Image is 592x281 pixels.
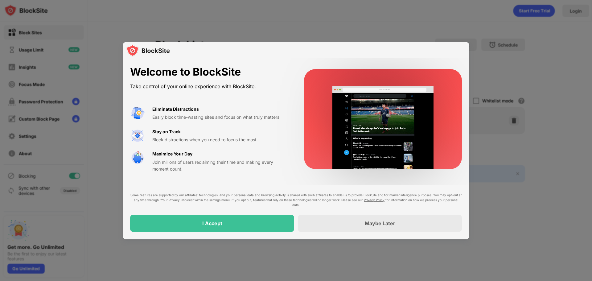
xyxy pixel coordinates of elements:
div: Take control of your online experience with BlockSite. [130,82,289,91]
div: Join millions of users reclaiming their time and making every moment count. [152,159,289,173]
img: value-focus.svg [130,128,145,143]
div: Easily block time-wasting sites and focus on what truly matters. [152,114,289,121]
div: Maximize Your Day [152,151,192,157]
div: Eliminate Distractions [152,106,199,113]
div: I Accept [202,220,222,226]
img: value-safe-time.svg [130,151,145,165]
div: Maybe Later [365,220,395,226]
img: value-avoid-distractions.svg [130,106,145,121]
div: Block distractions when you need to focus the most. [152,136,289,143]
div: Welcome to BlockSite [130,66,289,78]
div: Some features are supported by our affiliates’ technologies, and your personal data and browsing ... [130,192,462,207]
img: logo-blocksite.svg [126,44,170,57]
a: Privacy Policy [364,198,384,202]
div: Stay on Track [152,128,181,135]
